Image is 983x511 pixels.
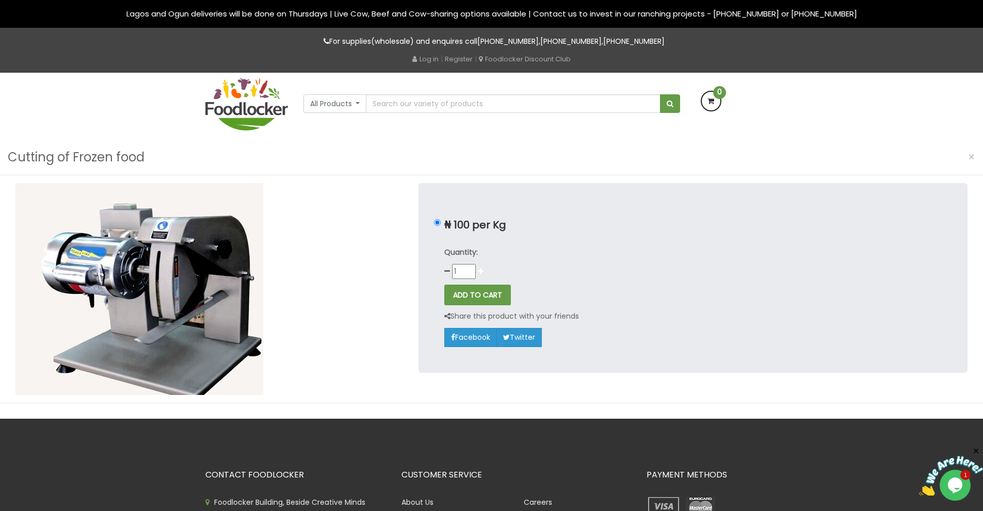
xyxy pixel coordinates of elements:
a: Facebook [444,328,497,347]
span: × [968,150,975,164]
h3: PAYMENT METHODS [647,470,778,480]
img: FoodLocker [205,78,288,130]
strong: Quantity: [444,247,478,257]
iframe: chat widget [919,447,983,496]
a: Twitter [496,328,542,347]
a: Register [445,54,473,64]
input: ₦ 100 per Kg [434,219,441,226]
h3: CONTACT FOODLOCKER [205,470,386,480]
span: Lagos and Ogun deliveries will be done on Thursdays | Live Cow, Beef and Cow-sharing options avai... [126,8,857,19]
p: For supplies(wholesale) and enquires call , , [205,36,778,47]
p: ₦ 100 per Kg [444,219,942,231]
img: Cutting of Frozen food [15,183,263,395]
button: ADD TO CART [444,285,511,305]
h3: CUSTOMER SERVICE [401,470,631,480]
p: Share this product with your friends [444,310,579,322]
a: Careers [524,497,552,507]
a: Log in [412,54,439,64]
h3: Cutting of Frozen food [8,147,144,167]
input: Search our variety of products [366,94,660,113]
a: [PHONE_NUMBER] [540,36,602,46]
a: Foodlocker Discount Club [479,54,571,64]
span: 0 [713,86,726,99]
a: [PHONE_NUMBER] [477,36,539,46]
span: | [475,54,477,64]
a: [PHONE_NUMBER] [603,36,665,46]
button: Close [963,146,980,168]
span: | [441,54,443,64]
a: About Us [401,497,433,507]
button: All Products [303,94,367,113]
